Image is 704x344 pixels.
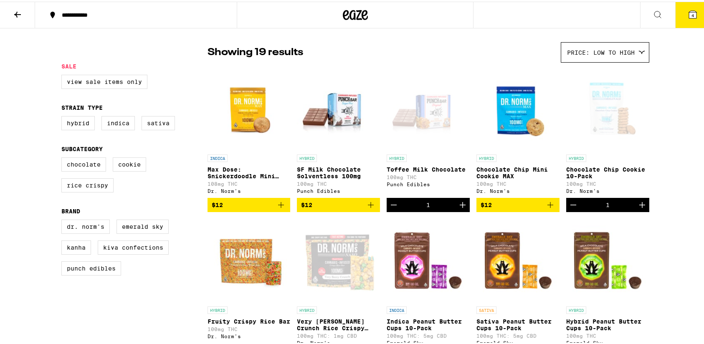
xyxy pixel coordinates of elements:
[5,6,60,13] span: Hi. Need any help?
[208,325,291,330] p: 100mg THC
[61,177,114,191] label: Rice Crispy
[208,217,291,301] img: Dr. Norm's - Fruity Crispy Rice Bar
[208,180,291,185] p: 108mg THC
[297,153,317,160] p: HYBRID
[208,187,291,192] div: Dr. Norm's
[208,196,291,210] button: Add to bag
[606,200,610,207] div: 1
[476,316,560,330] p: Sativa Peanut Butter Cups 10-Pack
[387,180,470,185] div: Punch Edibles
[208,164,291,178] p: Max Dose: Snickerdoodle Mini Cookie - Indica
[387,331,470,337] p: 100mg THC: 5mg CBD
[566,196,580,210] button: Decrement
[208,332,291,337] div: Dr. Norm's
[61,61,76,68] legend: Sale
[208,44,303,58] p: Showing 19 results
[297,65,380,149] img: Punch Edibles - SF Milk Chocolate Solventless 100mg
[566,305,586,312] p: HYBRID
[566,164,649,178] p: Chocolate Chip Cookie 10-Pack
[566,331,649,337] p: 100mg THC
[566,339,649,344] div: Emerald Sky
[387,316,470,330] p: Indica Peanut Butter Cups 10-Pack
[566,316,649,330] p: Hybrid Peanut Butter Cups 10-Pack
[476,164,560,178] p: Chocolate Chip Mini Cookie MAX
[476,153,496,160] p: HYBRID
[61,239,91,253] label: Kanha
[208,65,291,196] a: Open page for Max Dose: Snickerdoodle Mini Cookie - Indica from Dr. Norm's
[456,196,470,210] button: Increment
[142,114,175,129] label: Sativa
[426,200,430,207] div: 1
[566,65,649,196] a: Open page for Chocolate Chip Cookie 10-Pack from Dr. Norm's
[297,187,380,192] div: Punch Edibles
[61,103,103,109] legend: Strain Type
[476,65,560,196] a: Open page for Chocolate Chip Mini Cookie MAX from Dr. Norm's
[61,114,95,129] label: Hybrid
[212,200,223,207] span: $12
[98,239,169,253] label: Kiva Confections
[297,339,380,344] div: Dr. Norm's
[387,305,407,312] p: INDICA
[567,48,635,54] span: Price: Low to High
[387,173,470,178] p: 100mg THC
[297,331,380,337] p: 100mg THC: 1mg CBD
[387,153,407,160] p: HYBRID
[387,196,401,210] button: Decrement
[387,164,470,171] p: Toffee Milk Chocolate
[476,305,496,312] p: SATIVA
[566,153,586,160] p: HYBRID
[476,196,560,210] button: Add to bag
[635,196,649,210] button: Increment
[476,339,560,344] div: Emerald Sky
[208,316,291,323] p: Fruity Crispy Rice Bar
[476,65,560,149] img: Dr. Norm's - Chocolate Chip Mini Cookie MAX
[113,156,146,170] label: Cookie
[481,200,492,207] span: $12
[297,305,317,312] p: HYBRID
[566,180,649,185] p: 100mg THC
[61,260,121,274] label: Punch Edibles
[476,180,560,185] p: 100mg THC
[476,187,560,192] div: Dr. Norm's
[297,164,380,178] p: SF Milk Chocolate Solventless 100mg
[566,217,649,301] img: Emerald Sky - Hybrid Peanut Butter Cups 10-Pack
[691,11,694,16] span: 4
[297,316,380,330] p: Very [PERSON_NAME] Crunch Rice Crispy Treat
[208,65,291,149] img: Dr. Norm's - Max Dose: Snickerdoodle Mini Cookie - Indica
[101,114,135,129] label: Indica
[387,339,470,344] div: Emerald Sky
[566,187,649,192] div: Dr. Norm's
[387,65,470,196] a: Open page for Toffee Milk Chocolate from Punch Edibles
[208,153,228,160] p: INDICA
[297,180,380,185] p: 100mg THC
[116,218,169,232] label: Emerald Sky
[387,217,470,301] img: Emerald Sky - Indica Peanut Butter Cups 10-Pack
[61,156,106,170] label: Chocolate
[61,218,110,232] label: Dr. Norm's
[476,331,560,337] p: 100mg THC: 5mg CBD
[297,196,380,210] button: Add to bag
[61,73,147,87] label: View Sale Items Only
[61,144,103,151] legend: Subcategory
[61,206,80,213] legend: Brand
[301,200,312,207] span: $12
[208,305,228,312] p: HYBRID
[476,217,560,301] img: Emerald Sky - Sativa Peanut Butter Cups 10-Pack
[297,65,380,196] a: Open page for SF Milk Chocolate Solventless 100mg from Punch Edibles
